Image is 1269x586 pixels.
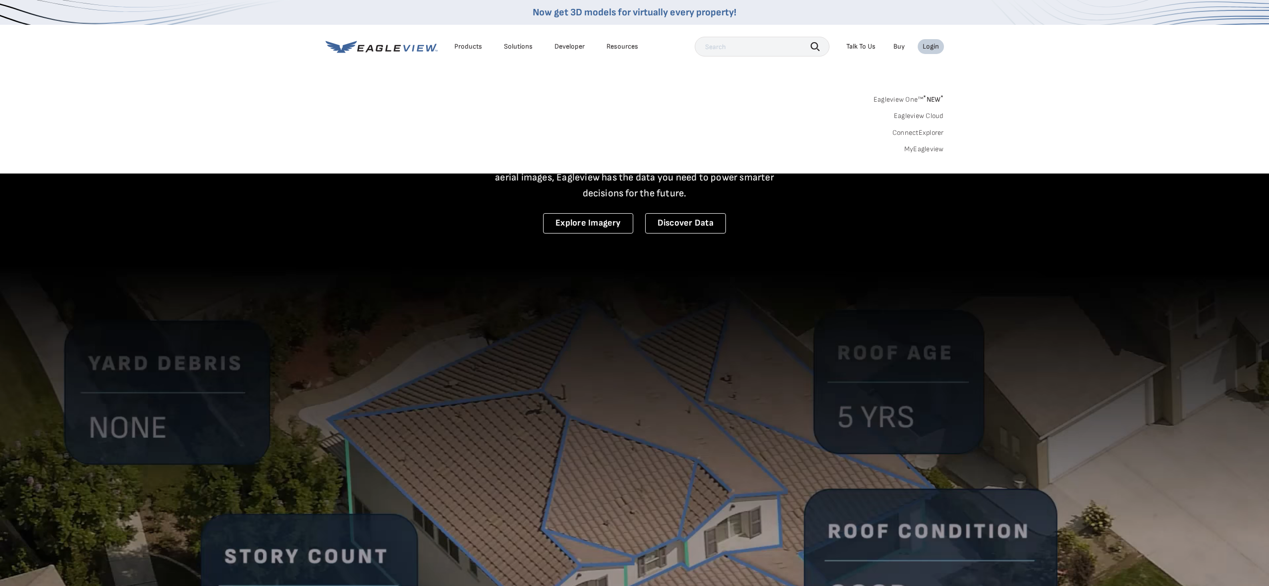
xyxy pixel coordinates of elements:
[607,42,638,51] div: Resources
[923,42,939,51] div: Login
[874,92,944,104] a: Eagleview One™*NEW*
[892,128,944,137] a: ConnectExplorer
[454,42,482,51] div: Products
[894,112,944,120] a: Eagleview Cloud
[893,42,905,51] a: Buy
[504,42,533,51] div: Solutions
[543,213,633,234] a: Explore Imagery
[904,145,944,154] a: MyEagleview
[846,42,876,51] div: Talk To Us
[923,95,943,104] span: NEW
[483,154,786,201] p: A new era starts here. Built on more than 3.5 billion high-resolution aerial images, Eagleview ha...
[645,213,726,234] a: Discover Data
[695,37,829,57] input: Search
[533,6,736,18] a: Now get 3D models for virtually every property!
[554,42,585,51] a: Developer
